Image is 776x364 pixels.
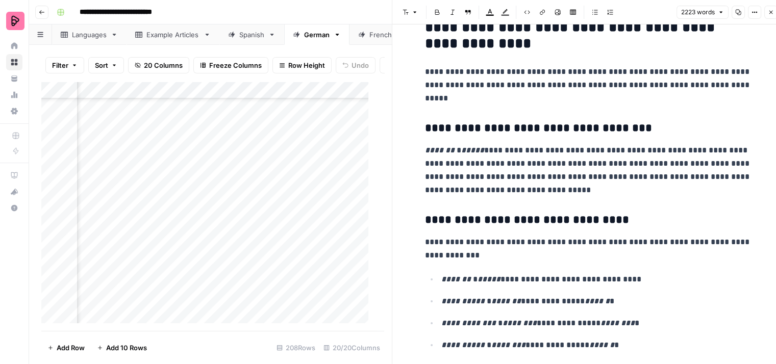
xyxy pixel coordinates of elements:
[41,340,91,356] button: Add Row
[6,103,22,119] a: Settings
[272,57,332,73] button: Row Height
[681,8,715,17] span: 2223 words
[6,184,22,200] button: What's new?
[95,60,108,70] span: Sort
[6,54,22,70] a: Browse
[209,60,262,70] span: Freeze Columns
[272,340,319,356] div: 208 Rows
[6,38,22,54] a: Home
[52,24,127,45] a: Languages
[288,60,325,70] span: Row Height
[91,340,153,356] button: Add 10 Rows
[6,12,24,30] img: Preply Logo
[219,24,284,45] a: Spanish
[6,167,22,184] a: AirOps Academy
[144,60,183,70] span: 20 Columns
[349,24,412,45] a: French
[45,57,84,73] button: Filter
[57,343,85,353] span: Add Row
[127,24,219,45] a: Example Articles
[128,57,189,73] button: 20 Columns
[284,24,349,45] a: German
[304,30,330,40] div: German
[52,60,68,70] span: Filter
[7,184,22,199] div: What's new?
[319,340,384,356] div: 20/20 Columns
[72,30,107,40] div: Languages
[193,57,268,73] button: Freeze Columns
[88,57,124,73] button: Sort
[352,60,369,70] span: Undo
[106,343,147,353] span: Add 10 Rows
[369,30,392,40] div: French
[146,30,199,40] div: Example Articles
[239,30,264,40] div: Spanish
[6,200,22,216] button: Help + Support
[677,6,729,19] button: 2223 words
[6,70,22,87] a: Your Data
[336,57,376,73] button: Undo
[6,87,22,103] a: Usage
[6,8,22,34] button: Workspace: Preply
